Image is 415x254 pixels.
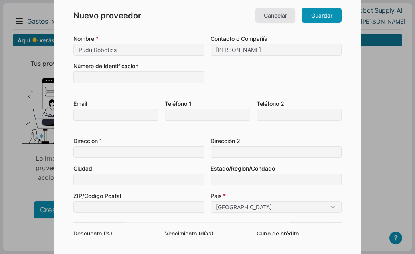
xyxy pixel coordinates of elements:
label: Email [73,99,158,121]
span: Nuevo proveedor [73,10,141,21]
label: Cupo de crédito [257,229,342,238]
input: Dependiendo de si Nombre es negocio o persona [211,44,342,56]
label: Teléfono 1 [165,99,250,121]
label: Descuento (%) [73,229,158,250]
a: Cancelar [255,8,295,23]
label: Dirección 2 [211,137,342,145]
label: Contacto o Compañía [211,34,342,43]
label: Estado/Region/Condado [211,164,342,173]
label: Dirección 1 [73,137,204,145]
label: País [211,192,342,200]
label: Nombre [73,34,204,43]
label: Número de identificación [73,62,204,70]
label: Teléfono 2 [257,99,342,121]
label: Ciudad [73,164,204,173]
input: Email [73,109,158,121]
input: Teléfono 1 [165,109,250,121]
label: Vencimiento (días) [165,229,250,238]
label: ZIP/Codigo Postal [73,192,204,200]
input: Teléfono 2 [257,109,342,121]
a: Guardar [302,8,342,23]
